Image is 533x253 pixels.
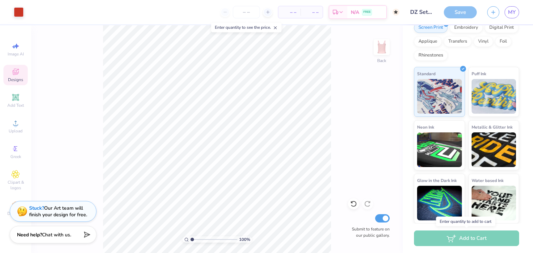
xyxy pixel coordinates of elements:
[3,180,28,191] span: Clipart & logos
[417,132,462,167] img: Neon Ink
[472,123,513,131] span: Metallic & Glitter Ink
[417,123,434,131] span: Neon Ink
[505,6,519,18] a: MY
[29,205,44,211] strong: Stuck?
[414,23,448,33] div: Screen Print
[472,132,516,167] img: Metallic & Glitter Ink
[414,36,442,47] div: Applique
[508,8,516,16] span: MY
[29,205,87,218] div: Our Art team will finish your design for free.
[417,177,457,184] span: Glow in the Dark Ink
[472,79,516,114] img: Puff Ink
[351,9,359,16] span: N/A
[450,23,483,33] div: Embroidery
[472,186,516,220] img: Water based Ink
[472,70,486,77] span: Puff Ink
[472,177,504,184] span: Water based Ink
[417,186,462,220] img: Glow in the Dark Ink
[7,103,24,108] span: Add Text
[305,9,319,16] span: – –
[363,10,371,15] span: FREE
[42,232,71,238] span: Chat with us.
[233,6,260,18] input: – –
[417,79,462,114] img: Standard
[239,236,250,243] span: 100 %
[17,232,42,238] strong: Need help?
[10,154,21,159] span: Greek
[444,36,472,47] div: Transfers
[7,211,24,216] span: Decorate
[348,226,390,238] label: Submit to feature on our public gallery.
[377,58,386,64] div: Back
[495,36,511,47] div: Foil
[9,128,23,134] span: Upload
[414,50,448,61] div: Rhinestones
[485,23,518,33] div: Digital Print
[417,70,435,77] span: Standard
[474,36,493,47] div: Vinyl
[8,77,23,82] span: Designs
[282,9,296,16] span: – –
[211,23,281,32] div: Enter quantity to see the price.
[436,217,495,226] div: Enter quantity to add to cart
[375,40,389,54] img: Back
[8,51,24,57] span: Image AI
[405,5,439,19] input: Untitled Design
